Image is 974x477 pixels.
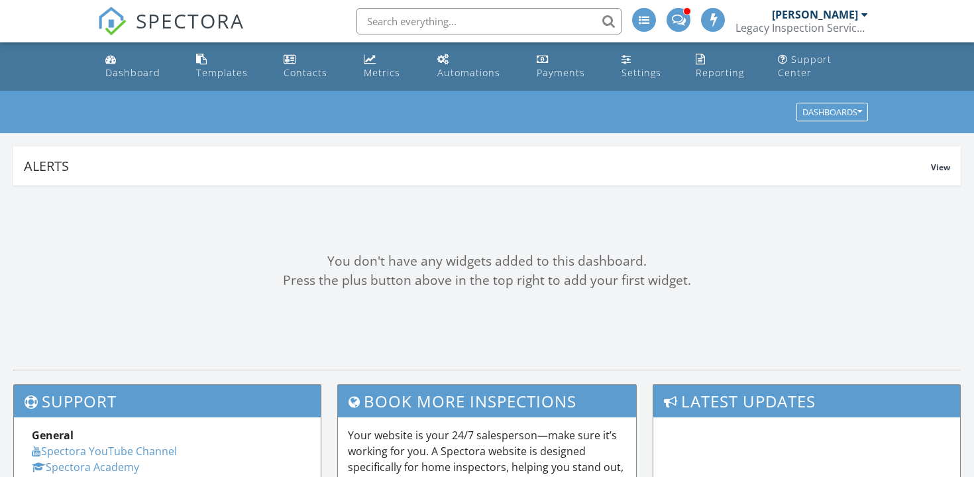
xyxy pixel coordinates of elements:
a: Dashboard [100,48,180,85]
div: Settings [622,66,661,79]
div: Templates [196,66,248,79]
button: Dashboards [796,103,868,122]
a: Contacts [278,48,349,85]
a: Templates [191,48,268,85]
div: Payments [537,66,585,79]
div: You don't have any widgets added to this dashboard. [13,252,961,271]
div: Legacy Inspection Services, LLC. [735,21,868,34]
a: Spectora YouTube Channel [32,444,177,458]
div: Dashboards [802,108,862,117]
span: View [931,162,950,173]
h3: Latest Updates [653,385,960,417]
span: SPECTORA [136,7,244,34]
div: Metrics [364,66,400,79]
div: Reporting [696,66,744,79]
div: Press the plus button above in the top right to add your first widget. [13,271,961,290]
input: Search everything... [356,8,622,34]
a: Support Center [773,48,874,85]
div: Dashboard [105,66,160,79]
a: Reporting [690,48,763,85]
h3: Book More Inspections [338,385,637,417]
img: The Best Home Inspection Software - Spectora [97,7,127,36]
h3: Support [14,385,321,417]
div: Alerts [24,157,931,175]
div: Contacts [284,66,327,79]
div: [PERSON_NAME] [772,8,858,21]
a: Payments [531,48,606,85]
a: Spectora Academy [32,460,139,474]
strong: General [32,428,74,443]
a: Settings [616,48,680,85]
a: Automations (Advanced) [432,48,521,85]
a: SPECTORA [97,18,244,46]
a: Metrics [358,48,421,85]
div: Support Center [778,53,832,79]
div: Automations [437,66,500,79]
